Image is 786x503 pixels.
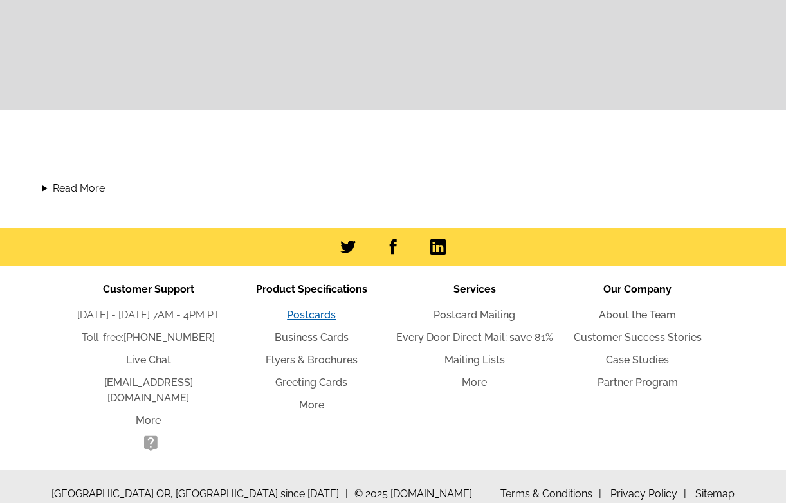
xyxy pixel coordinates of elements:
[354,486,472,502] span: © 2025 [DOMAIN_NAME]
[256,283,367,295] span: Product Specifications
[136,414,161,426] a: More
[434,309,515,321] a: Postcard Mailing
[299,399,324,411] a: More
[266,354,358,366] a: Flyers & Brochures
[396,331,553,343] a: Every Door Direct Mail: save 81%
[42,181,744,196] summary: Read More
[275,331,349,343] a: Business Cards
[605,462,786,503] iframe: LiveChat chat widget
[444,354,505,366] a: Mailing Lists
[287,309,336,321] a: Postcards
[500,488,601,500] a: Terms & Conditions
[603,283,672,295] span: Our Company
[453,283,496,295] span: Services
[599,309,676,321] a: About the Team
[104,376,193,404] a: [EMAIL_ADDRESS][DOMAIN_NAME]
[275,376,347,389] a: Greeting Cards
[606,354,669,366] a: Case Studies
[67,307,230,323] li: [DATE] - [DATE] 7AM - 4PM PT
[126,354,171,366] a: Live Chat
[123,331,215,343] a: [PHONE_NUMBER]
[67,330,230,345] li: Toll-free:
[51,486,348,502] span: [GEOGRAPHIC_DATA] OR, [GEOGRAPHIC_DATA] since [DATE]
[103,283,194,295] span: Customer Support
[598,376,678,389] a: Partner Program
[574,331,702,343] a: Customer Success Stories
[462,376,487,389] a: More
